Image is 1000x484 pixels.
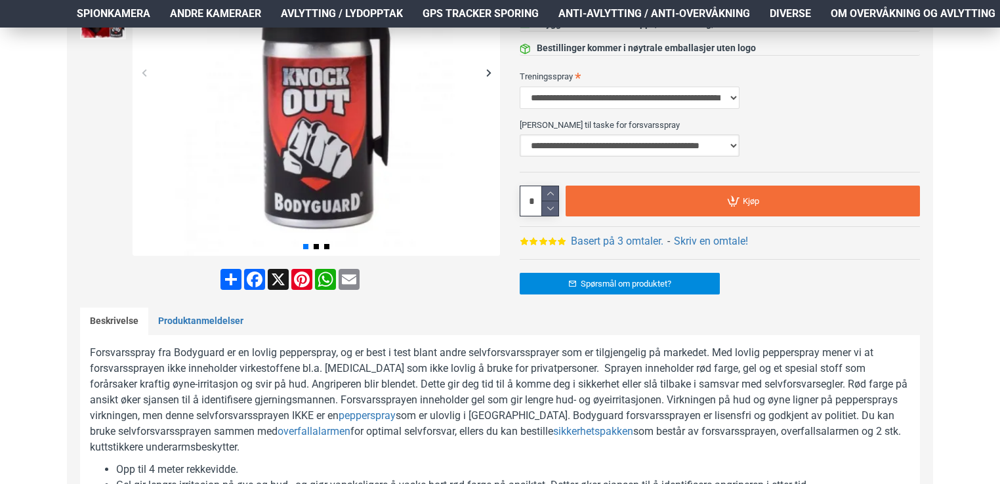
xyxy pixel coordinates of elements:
[770,6,811,22] span: Diverse
[423,6,539,22] span: GPS Tracker Sporing
[290,269,314,290] a: Pinterest
[170,6,261,22] span: Andre kameraer
[219,269,243,290] a: Share
[243,269,266,290] a: Facebook
[831,6,995,22] span: Om overvåkning og avlytting
[314,269,337,290] a: WhatsApp
[324,244,329,249] span: Go to slide 3
[116,462,910,477] li: Opp til 4 meter rekkevidde.
[553,424,633,439] a: sikkerhetspakken
[77,6,150,22] span: Spionkamera
[520,66,920,87] label: Treningsspray
[314,244,319,249] span: Go to slide 2
[537,41,756,55] div: Bestillinger kommer i nøytrale emballasjer uten logo
[674,233,748,249] a: Skriv en omtale!
[133,61,156,84] div: Previous slide
[266,269,290,290] a: X
[520,273,720,294] a: Spørsmål om produktet?
[148,308,253,335] a: Produktanmeldelser
[281,6,403,22] span: Avlytting / Lydopptak
[477,61,500,84] div: Next slide
[80,308,148,335] a: Beskrivelse
[278,424,350,439] a: overfallalarmen
[667,235,670,247] b: -
[303,244,308,249] span: Go to slide 1
[743,197,759,205] span: Kjøp
[90,345,910,455] p: Forsvarsspray fra Bodyguard er en lovlig pepperspray, og er best i test blant andre selvforsvarss...
[571,233,663,249] a: Basert på 3 omtaler.
[520,114,920,135] label: [PERSON_NAME] til taske for forsvarsspray
[558,6,750,22] span: Anti-avlytting / Anti-overvåkning
[339,408,396,424] a: pepperspray
[337,269,361,290] a: Email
